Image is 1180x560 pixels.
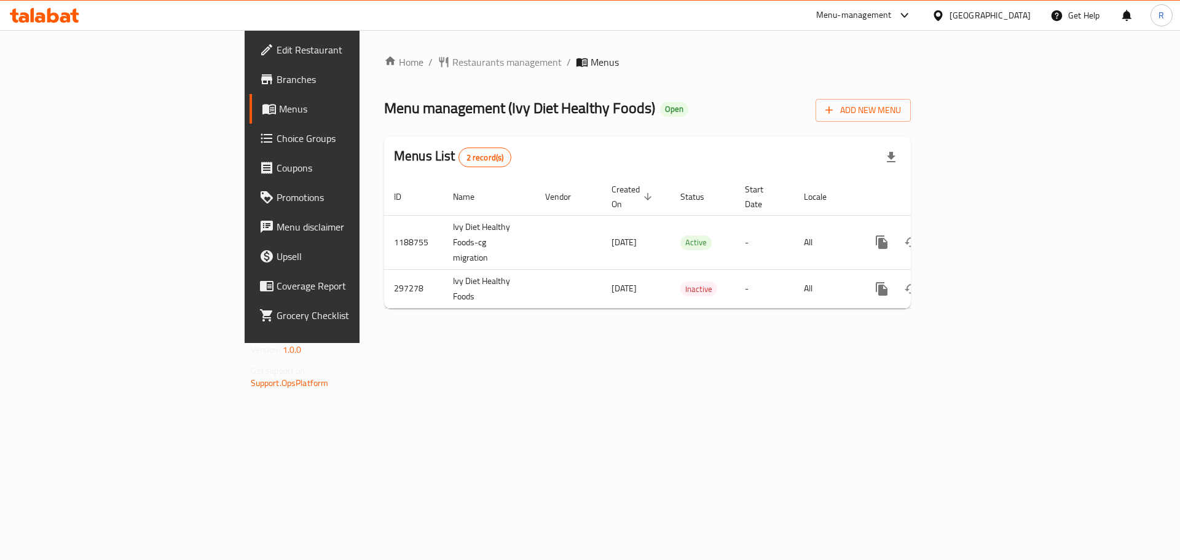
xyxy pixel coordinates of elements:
li: / [567,55,571,69]
td: - [735,215,794,269]
span: Open [660,104,688,114]
a: Promotions [250,183,442,212]
div: Open [660,102,688,117]
span: Promotions [277,190,432,205]
span: Start Date [745,182,779,211]
span: 1.0.0 [283,342,302,358]
span: R [1158,9,1164,22]
a: Grocery Checklist [250,301,442,330]
span: Grocery Checklist [277,308,432,323]
div: Export file [876,143,906,172]
th: Actions [857,178,995,216]
span: Menus [591,55,619,69]
span: [DATE] [612,280,637,296]
button: Change Status [897,274,926,304]
div: Total records count [458,148,512,167]
a: Edit Restaurant [250,35,442,65]
h2: Menus List [394,147,511,167]
span: Active [680,235,712,250]
span: Branches [277,72,432,87]
span: Created On [612,182,656,211]
a: Branches [250,65,442,94]
a: Support.OpsPlatform [251,375,329,391]
button: Change Status [897,227,926,257]
span: Inactive [680,282,717,296]
a: Coupons [250,153,442,183]
table: enhanced table [384,178,995,309]
a: Menus [250,94,442,124]
span: Coupons [277,160,432,175]
span: Name [453,189,490,204]
span: 2 record(s) [459,152,511,164]
span: Vendor [545,189,587,204]
td: All [794,269,857,308]
a: Restaurants management [438,55,562,69]
a: Choice Groups [250,124,442,153]
span: Add New Menu [825,103,901,118]
td: - [735,269,794,308]
span: Locale [804,189,843,204]
span: Restaurants management [452,55,562,69]
a: Coverage Report [250,271,442,301]
button: more [867,227,897,257]
td: All [794,215,857,269]
div: [GEOGRAPHIC_DATA] [950,9,1031,22]
span: Choice Groups [277,131,432,146]
span: Menu disclaimer [277,219,432,234]
span: ID [394,189,417,204]
td: Ivy Diet Healthy Foods-cg migration [443,215,535,269]
a: Upsell [250,242,442,271]
button: more [867,274,897,304]
td: Ivy Diet Healthy Foods [443,269,535,308]
span: Get support on: [251,363,307,379]
span: [DATE] [612,234,637,250]
span: Coverage Report [277,278,432,293]
button: Add New Menu [816,99,911,122]
span: Menus [279,101,432,116]
span: Status [680,189,720,204]
span: Edit Restaurant [277,42,432,57]
nav: breadcrumb [384,55,911,69]
span: Menu management ( Ivy Diet Healthy Foods ) [384,94,655,122]
div: Menu-management [816,8,892,23]
span: Upsell [277,249,432,264]
a: Menu disclaimer [250,212,442,242]
span: Version: [251,342,281,358]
